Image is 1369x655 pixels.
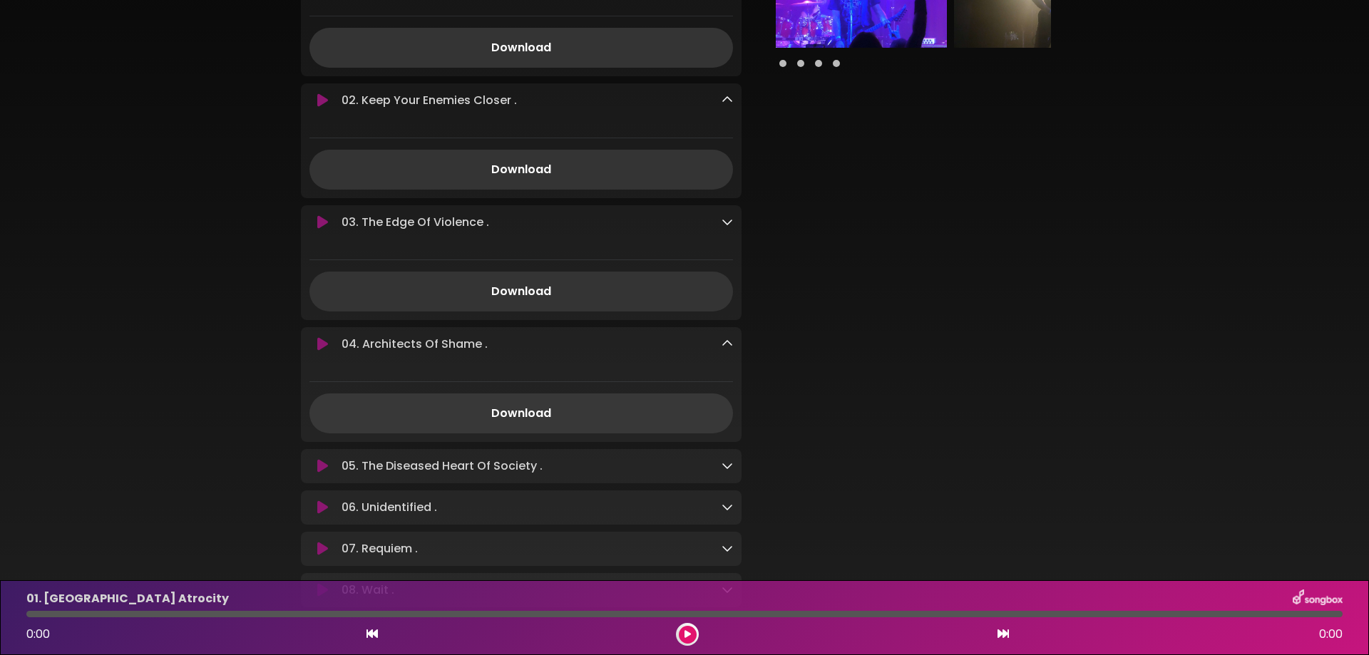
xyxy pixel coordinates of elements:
[309,150,733,190] a: Download
[342,336,488,353] p: 04. Architects Of Shame .
[342,458,543,475] p: 05. The Diseased Heart Of Society .
[342,540,418,557] p: 07. Requiem .
[342,214,489,231] p: 03. The Edge Of Violence .
[26,590,229,607] p: 01. [GEOGRAPHIC_DATA] Atrocity
[1319,626,1343,643] span: 0:00
[1293,589,1343,608] img: songbox-logo-white.png
[309,393,733,433] a: Download
[26,626,50,642] span: 0:00
[342,92,517,109] p: 02. Keep Your Enemies Closer .
[309,28,733,68] a: Download
[342,499,437,516] p: 06. Unidentified .
[309,272,733,311] a: Download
